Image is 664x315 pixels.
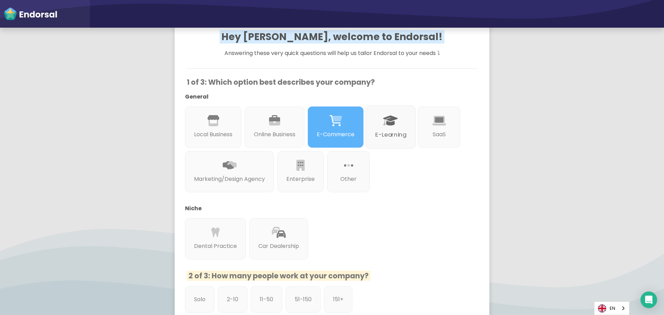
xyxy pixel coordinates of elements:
p: E-Learning [375,130,406,139]
p: Online Business [254,130,295,139]
p: E-Commerce [317,130,354,139]
p: 11-50 [260,295,273,304]
a: EN [594,302,629,315]
span: 1 of 3: Which option best describes your company? [187,77,375,87]
img: endorsal-logo-white@2x.png [3,7,57,21]
span: 2 of 3: How many people work at your company? [187,271,370,281]
p: Local Business [194,130,232,139]
p: Dental Practice [194,242,237,250]
p: SaaS [427,130,451,139]
p: Marketing/Design Agency [194,175,265,183]
div: Language [594,302,629,315]
p: Car Dealership [258,242,299,250]
p: Other [336,175,361,183]
p: 51-150 [295,295,312,304]
span: Hey [PERSON_NAME], welcome to Endorsal! [220,30,444,44]
aside: Language selected: English [594,302,629,315]
p: 2-10 [227,295,238,304]
p: Niche [185,204,469,213]
p: General [185,93,469,101]
span: Answering these very quick questions will help us tailor Endorsal to your needs ⤵︎ [224,49,440,57]
p: Solo [194,295,205,304]
p: 151+ [333,295,343,304]
div: Open Intercom Messenger [640,291,657,308]
p: Enterprise [286,175,315,183]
